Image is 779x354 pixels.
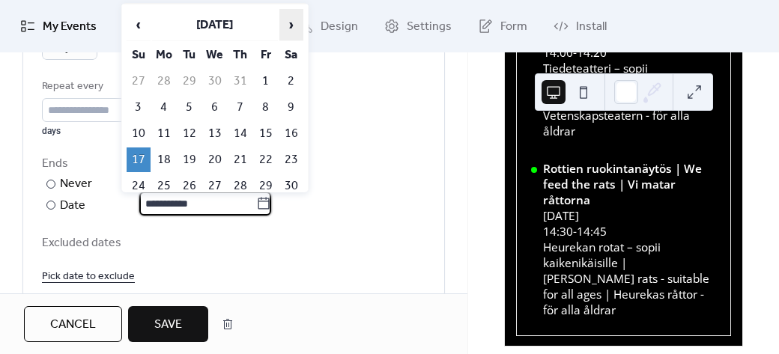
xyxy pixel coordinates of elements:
div: Date [60,196,271,216]
div: Tiedeteatteri – sopii kaikenikäisille | Science Theatre - suitable for all ages | Vetenskapsteate... [543,61,717,139]
td: 14 [228,121,252,146]
td: 16 [279,121,303,146]
td: 7 [228,95,252,120]
td: 18 [152,147,176,172]
td: 27 [127,69,151,94]
td: 23 [279,147,303,172]
span: 14:45 [577,224,607,239]
td: 30 [203,69,227,94]
div: Repeat every [42,78,156,96]
span: My Events [43,18,97,36]
td: 28 [228,174,252,198]
td: 17 [127,147,151,172]
td: 25 [152,174,176,198]
button: Save [128,306,208,342]
th: Mo [152,43,176,67]
span: Form [500,18,527,36]
th: Su [127,43,151,67]
td: 22 [254,147,278,172]
div: [DATE] [543,208,717,224]
th: Fr [254,43,278,67]
td: 13 [203,121,227,146]
td: 21 [228,147,252,172]
span: Install [576,18,607,36]
span: - [573,45,577,61]
span: 14:20 [577,45,607,61]
td: 15 [254,121,278,146]
a: My Events [9,6,108,46]
td: 10 [127,121,151,146]
span: - [573,224,577,239]
div: Ends [42,155,422,173]
span: Excluded dates [42,234,425,252]
div: Rottien ruokintanäytös | We feed the rats | Vi matar råttorna [543,161,717,208]
td: 29 [178,69,201,94]
a: Connect [112,6,202,46]
div: Heurekan rotat – sopii kaikenikäisille | [PERSON_NAME] rats - suitable for all ages | Heurekas rå... [543,239,717,318]
td: 2 [279,69,303,94]
th: Sa [279,43,303,67]
th: [DATE] [152,9,278,41]
td: 8 [254,95,278,120]
td: 29 [254,174,278,198]
td: 30 [279,174,303,198]
span: ‹ [127,10,150,40]
div: Never [60,175,93,193]
th: Th [228,43,252,67]
span: Design [321,18,358,36]
th: We [203,43,227,67]
a: Design [287,6,369,46]
td: 24 [127,174,151,198]
td: 3 [127,95,151,120]
td: 26 [178,174,201,198]
td: 9 [279,95,303,120]
td: 6 [203,95,227,120]
td: 28 [152,69,176,94]
a: Install [542,6,618,46]
span: › [280,10,303,40]
span: Pick date to exclude [42,268,135,286]
td: 31 [228,69,252,94]
span: Cancel [50,316,96,334]
span: Save [154,316,182,334]
td: 12 [178,121,201,146]
td: 20 [203,147,227,172]
td: 1 [254,69,278,94]
td: 4 [152,95,176,120]
td: 5 [178,95,201,120]
a: Settings [373,6,463,46]
a: Form [467,6,539,46]
td: 19 [178,147,201,172]
button: Cancel [24,306,122,342]
span: Settings [407,18,452,36]
td: 27 [203,174,227,198]
span: 14:30 [543,224,573,239]
span: 14:00 [543,45,573,61]
div: days [42,125,159,137]
th: Tu [178,43,201,67]
td: 11 [152,121,176,146]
